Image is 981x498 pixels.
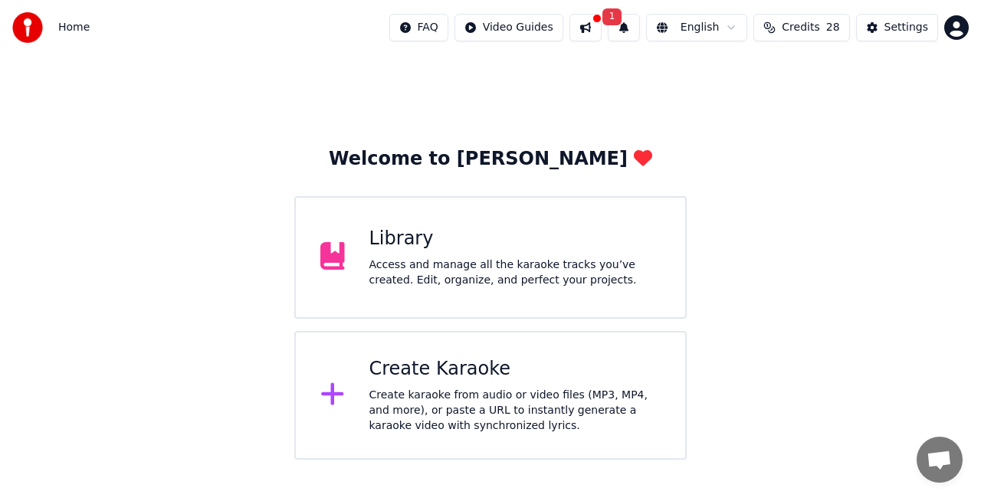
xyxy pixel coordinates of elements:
button: FAQ [389,14,448,41]
span: Credits [782,20,819,35]
div: Settings [884,20,928,35]
div: Create Karaoke [369,357,661,382]
div: Welcome to [PERSON_NAME] [329,147,652,172]
button: Settings [856,14,938,41]
div: Library [369,227,661,251]
span: 28 [826,20,840,35]
button: Credits28 [753,14,849,41]
button: 1 [608,14,640,41]
div: Create karaoke from audio or video files (MP3, MP4, and more), or paste a URL to instantly genera... [369,388,661,434]
span: 1 [602,8,622,25]
nav: breadcrumb [58,20,90,35]
div: Avoin keskustelu [917,437,963,483]
img: youka [12,12,43,43]
div: Access and manage all the karaoke tracks you’ve created. Edit, organize, and perfect your projects. [369,257,661,288]
button: Video Guides [454,14,563,41]
span: Home [58,20,90,35]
